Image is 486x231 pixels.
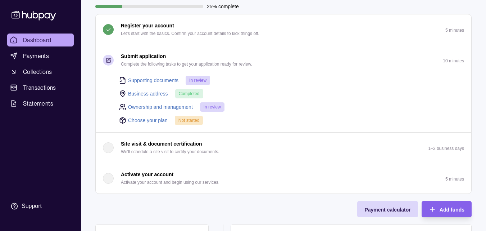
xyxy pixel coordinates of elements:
span: Not started [178,118,200,123]
button: Site visit & document certification We'll schedule a site visit to certify your documents.1–2 bus... [96,133,471,163]
a: Supporting documents [128,76,178,84]
p: 10 minutes [443,58,464,63]
span: Collections [23,67,52,76]
a: Business address [128,90,168,98]
a: Ownership and management [128,103,193,111]
a: Dashboard [7,34,74,46]
button: Activate your account Activate your account and begin using our services.5 minutes [96,163,471,194]
a: Payments [7,49,74,62]
a: Choose your plan [128,116,168,124]
span: Statements [23,99,53,108]
p: Submit application [121,52,166,60]
p: We'll schedule a site visit to certify your documents. [121,148,219,156]
p: Activate your account [121,170,173,178]
button: Add funds [422,201,472,217]
div: Support [22,202,42,210]
a: Collections [7,65,74,78]
a: Support [7,199,74,214]
p: Let's start with the basics. Confirm your account details to kick things off. [121,30,259,37]
div: Submit application Complete the following tasks to get your application ready for review.10 minutes [96,75,471,132]
button: Register your account Let's start with the basics. Confirm your account details to kick things of... [96,14,471,45]
a: Statements [7,97,74,110]
p: Complete the following tasks to get your application ready for review. [121,60,252,68]
span: Dashboard [23,36,51,44]
button: Payment calculator [357,201,418,217]
p: 5 minutes [445,28,464,33]
a: Transactions [7,81,74,94]
span: Transactions [23,83,56,92]
p: Site visit & document certification [121,140,202,148]
button: Submit application Complete the following tasks to get your application ready for review.10 minutes [96,45,471,75]
p: Register your account [121,22,174,30]
p: 1–2 business days [428,146,464,151]
span: In review [189,78,206,83]
p: Activate your account and begin using our services. [121,178,219,186]
span: Add funds [440,207,464,213]
span: Payments [23,52,49,60]
p: 25% complete [207,3,239,10]
span: Completed [179,91,200,96]
p: 5 minutes [445,177,464,182]
span: Payment calculator [364,207,410,213]
span: In review [204,105,221,110]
